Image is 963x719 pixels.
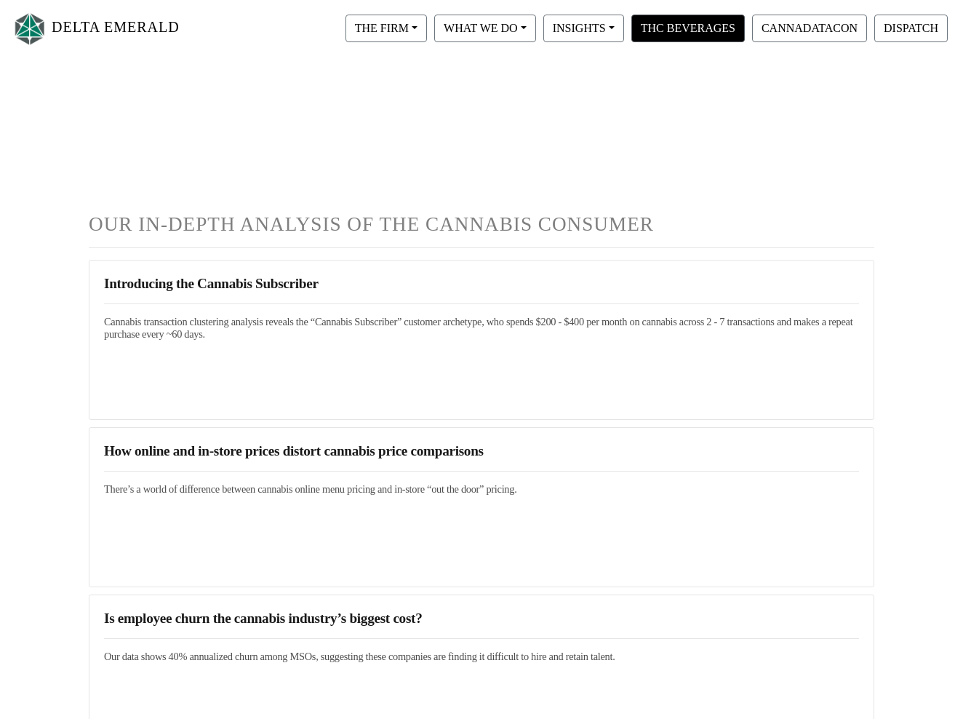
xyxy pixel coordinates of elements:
a: DISPATCH [871,21,951,33]
h5: Our data shows 40% annualized churn among MSOs, suggesting these companies are finding it difficu... [104,651,859,663]
h3: Is employee churn the cannabis industry’s biggest cost? [104,610,859,627]
h1: OUR IN-DEPTH ANALYSIS OF THE CANNABIS CONSUMER [89,212,874,237]
a: How online and in-store prices distort cannabis price comparisonsThere’s a world of difference be... [104,442,859,496]
button: CANNADATACON [752,15,867,42]
h3: How online and in-store prices distort cannabis price comparisons [104,442,859,459]
button: INSIGHTS [543,15,624,42]
a: DELTA EMERALD [12,6,180,52]
h3: Introducing the Cannabis Subscriber [104,275,859,292]
a: Introducing the Cannabis SubscriberCannabis transaction clustering analysis reveals the “Cannabis... [104,275,859,341]
button: THC BEVERAGES [631,15,745,42]
button: THE FIRM [345,15,427,42]
h5: Cannabis transaction clustering analysis reveals the “Cannabis Subscriber” customer archetype, wh... [104,316,859,341]
a: Is employee churn the cannabis industry’s biggest cost?Our data shows 40% annualized churn among ... [104,610,859,663]
a: CANNADATACON [748,21,871,33]
button: DISPATCH [874,15,948,42]
a: THC BEVERAGES [628,21,748,33]
button: WHAT WE DO [434,15,536,42]
img: Logo [12,9,48,48]
h5: There’s a world of difference between cannabis online menu pricing and in-store “out the door” pr... [104,483,859,496]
